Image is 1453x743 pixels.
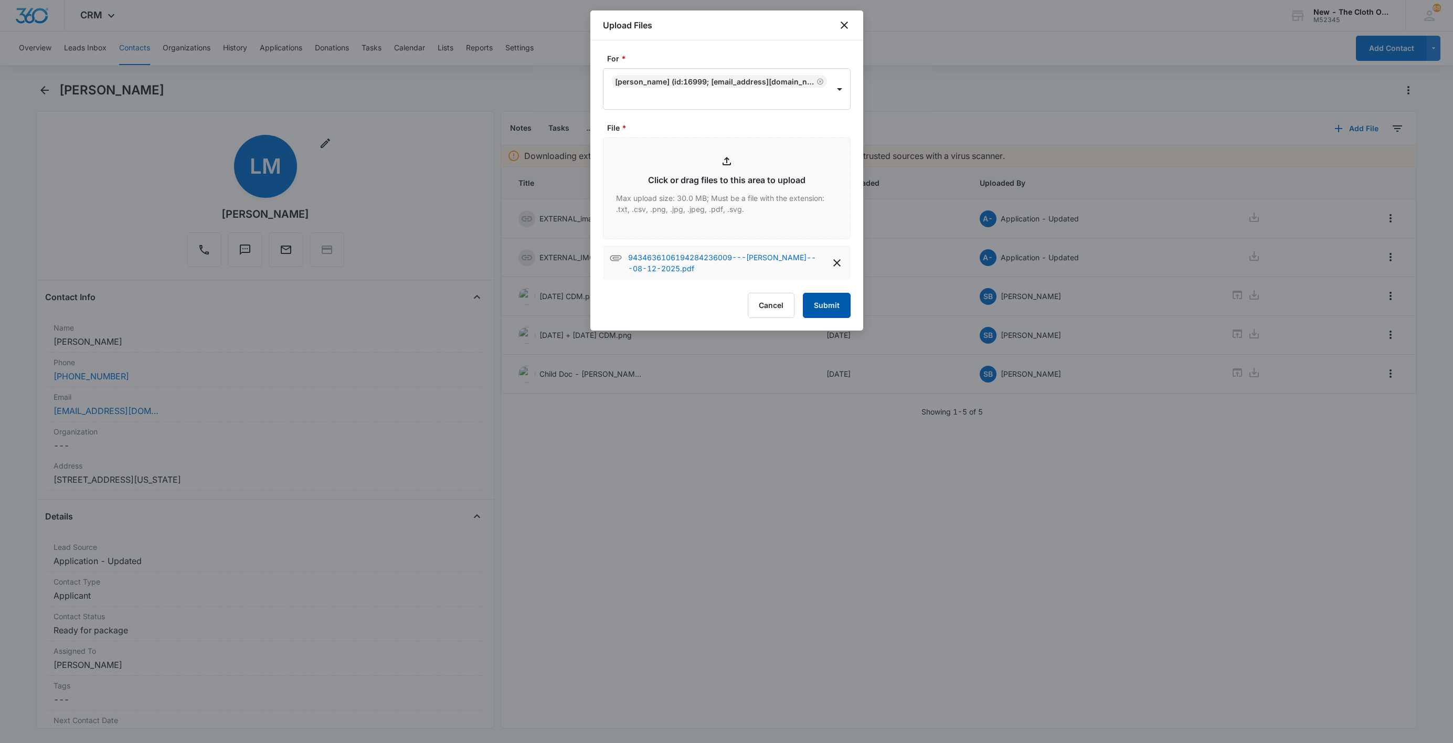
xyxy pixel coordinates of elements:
[748,293,794,318] button: Cancel
[607,53,855,64] label: For
[830,254,844,271] button: delete
[607,122,855,133] label: File
[803,293,851,318] button: Submit
[628,252,830,274] p: 9434636106194284236009---[PERSON_NAME]---08-12-2025.pdf
[603,19,652,31] h1: Upload Files
[838,19,851,31] button: close
[615,77,814,86] div: [PERSON_NAME] (ID:16999; [EMAIL_ADDRESS][DOMAIN_NAME]; 2094947440)
[814,78,824,85] div: Remove Leanne Montey (ID:16999; leannesh2016@gmail.com; 2094947440)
